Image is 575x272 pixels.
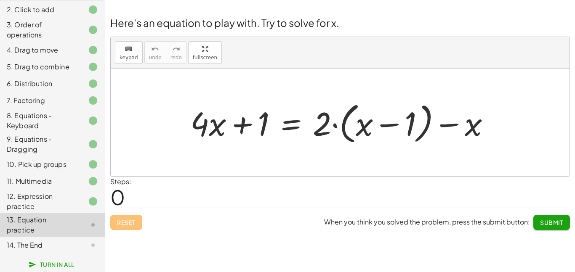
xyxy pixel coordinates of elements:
span: When you think you solved the problem, press the submit button: [324,217,530,226]
span: Turn In All [30,261,75,268]
i: keyboard [125,44,133,54]
div: 7. Factoring [7,95,75,106]
span: fullscreen [193,55,217,61]
div: 11. Multimedia [7,176,75,186]
div: 4. Drag to move [7,45,75,55]
div: 3. Order of operations [7,20,75,40]
div: 8. Equations - Keyboard [7,111,75,131]
i: Task finished. [88,62,98,72]
div: 12. Expression practice [7,191,75,211]
button: Submit [533,215,570,230]
span: 0 [110,184,125,210]
span: keypad [120,55,138,61]
div: 6. Distribution [7,79,75,89]
button: keyboardkeypad [115,41,143,64]
span: redo [170,55,182,61]
i: Task finished. [88,139,98,149]
i: Task finished. [88,95,98,106]
span: Here's an equation to play with. Try to solve for x. [110,16,339,29]
i: Task finished. [88,25,98,35]
button: undoundo [144,41,166,64]
i: redo [172,44,180,54]
i: Task finished. [88,159,98,169]
i: Task finished. [88,196,98,206]
button: Turn In All [24,257,81,272]
i: Task not started. [88,220,98,230]
div: 9. Equations - Dragging [7,134,75,154]
div: 5. Drag to combine [7,62,75,72]
i: Task finished. [88,79,98,89]
button: fullscreen [188,41,222,64]
label: Steps: [110,177,131,186]
i: Task finished. [88,45,98,55]
span: Submit [540,219,563,226]
i: Task finished. [88,116,98,126]
span: undo [149,55,162,61]
i: Task finished. [88,176,98,186]
div: 13. Equation practice [7,215,75,235]
button: redoredo [166,41,186,64]
i: Task finished. [88,5,98,15]
div: 10. Pick up groups [7,159,75,169]
div: 2. Click to add [7,5,75,15]
div: 14. The End [7,240,75,250]
i: Task not started. [88,240,98,250]
i: undo [151,44,159,54]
